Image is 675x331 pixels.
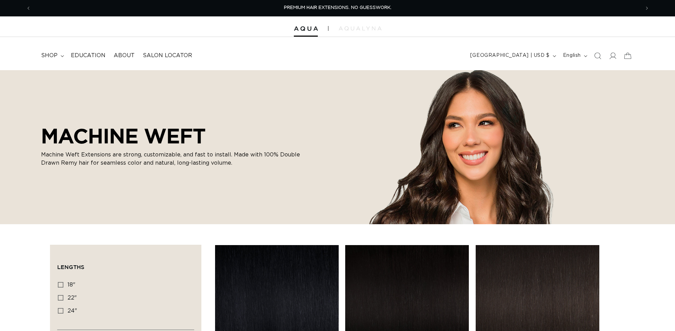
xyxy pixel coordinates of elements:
[284,5,391,10] span: PREMIUM HAIR EXTENSIONS. NO GUESSWORK.
[21,2,36,15] button: Previous announcement
[466,49,559,62] button: [GEOGRAPHIC_DATA] | USD $
[71,52,105,59] span: Education
[339,26,382,30] img: aqualyna.com
[114,52,135,59] span: About
[470,52,550,59] span: [GEOGRAPHIC_DATA] | USD $
[639,2,654,15] button: Next announcement
[67,282,75,288] span: 18"
[294,26,318,31] img: Aqua Hair Extensions
[57,264,84,270] span: Lengths
[41,52,58,59] span: shop
[67,295,77,301] span: 22"
[563,52,581,59] span: English
[41,124,301,148] h2: MACHINE WEFT
[559,49,590,62] button: English
[37,48,67,63] summary: shop
[67,48,110,63] a: Education
[67,308,77,314] span: 24"
[41,151,301,167] p: Machine Weft Extensions are strong, customizable, and fast to install. Made with 100% Double Draw...
[57,252,194,277] summary: Lengths (0 selected)
[143,52,192,59] span: Salon Locator
[110,48,139,63] a: About
[590,48,605,63] summary: Search
[139,48,196,63] a: Salon Locator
